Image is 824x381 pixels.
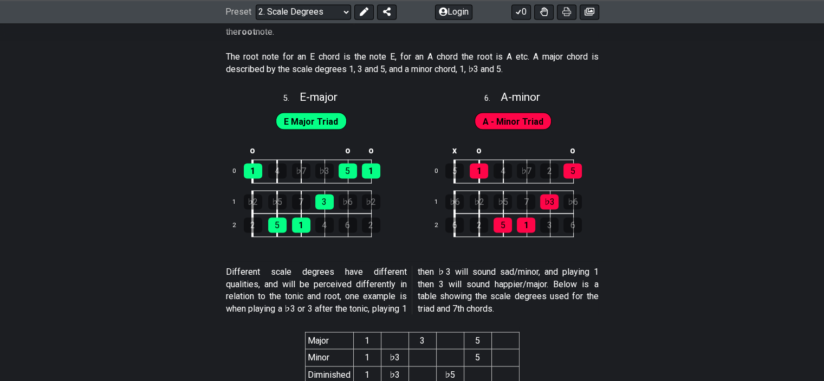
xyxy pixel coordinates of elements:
strong: root [238,27,256,37]
div: 5 [268,217,287,233]
th: Major [305,332,353,348]
div: 5 [445,163,464,178]
div: ♭3 [315,163,334,178]
div: 2 [470,217,488,233]
div: 2 [362,217,380,233]
div: ♭6 [445,194,464,209]
div: 6 [339,217,357,233]
div: ♭6 [563,194,582,209]
td: 1 [428,190,454,214]
button: Toggle Dexterity for all fretkits [534,4,554,20]
p: Different scale degrees have different qualities, and will be perceived differently in relation t... [226,266,599,314]
span: 5 . [283,93,300,105]
button: Create image [580,4,599,20]
td: 5 [464,349,491,366]
div: 6 [445,217,464,233]
div: 3 [315,194,334,209]
span: First enable full edit mode to edit [284,114,338,130]
td: x [442,142,467,160]
button: Edit Preset [354,4,374,20]
div: ♭7 [292,163,310,178]
span: A - minor [501,91,540,104]
div: 5 [563,163,582,178]
td: o [561,142,585,160]
button: Print [557,4,576,20]
div: 7 [292,194,310,209]
th: 1 [353,332,381,348]
td: 1 [353,349,381,366]
div: 5 [339,163,357,178]
div: 1 [517,217,535,233]
div: ♭5 [494,194,512,209]
span: First enable full edit mode to edit [483,114,543,130]
td: 2 [428,214,454,237]
div: 2 [244,217,262,233]
div: ♭3 [540,194,559,209]
button: Share Preset [377,4,397,20]
div: 5 [494,217,512,233]
button: 0 [511,4,531,20]
div: ♭7 [517,163,535,178]
td: Minor [305,349,353,366]
div: 1 [362,163,380,178]
td: 1 [226,190,252,214]
th: 5 [464,332,491,348]
td: ♭3 [381,349,408,366]
span: Preset [225,7,251,17]
button: Login [435,4,472,20]
div: 1 [292,217,310,233]
th: 3 [408,332,436,348]
div: 4 [315,217,334,233]
div: ♭6 [339,194,357,209]
td: o [241,142,265,160]
div: 4 [268,163,287,178]
div: 7 [517,194,535,209]
div: 1 [244,163,262,178]
span: E - major [300,91,338,104]
td: 0 [428,159,454,183]
div: 2 [540,163,559,178]
div: ♭5 [268,194,287,209]
div: 4 [494,163,512,178]
td: 0 [226,159,252,183]
div: 3 [540,217,559,233]
span: 6 . [484,93,501,105]
div: ♭2 [362,194,380,209]
td: o [336,142,359,160]
select: Preset [256,4,351,20]
td: 2 [226,214,252,237]
div: 6 [563,217,582,233]
td: o [359,142,382,160]
p: The root note for an E chord is the note E, for an A chord the root is A etc. A major chord is de... [226,51,599,75]
div: ♭2 [244,194,262,209]
div: 1 [470,163,488,178]
strong: tonic [265,15,286,25]
div: ♭2 [470,194,488,209]
td: o [467,142,491,160]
